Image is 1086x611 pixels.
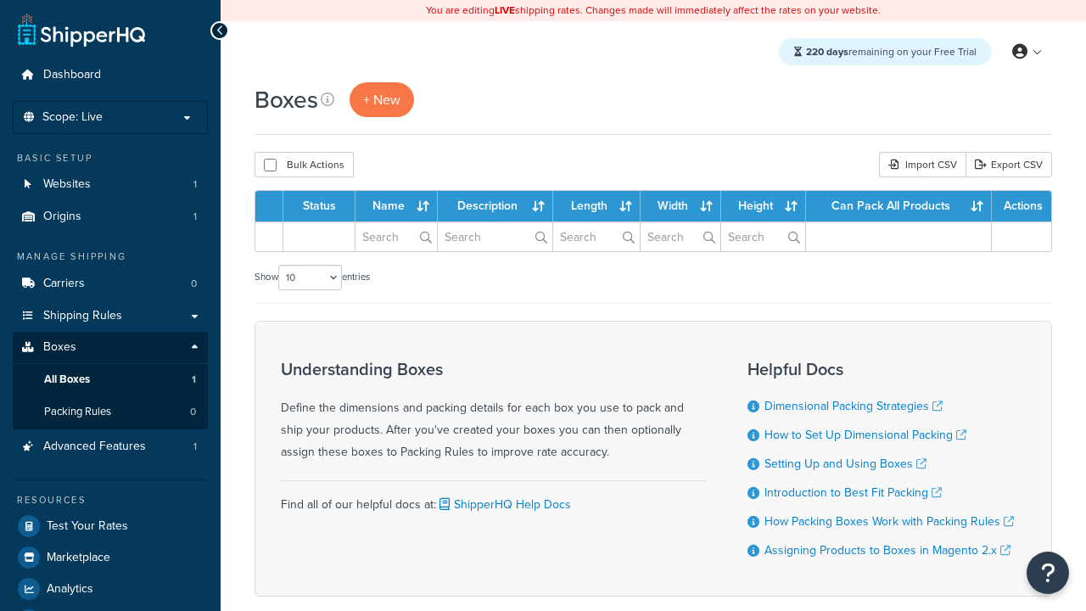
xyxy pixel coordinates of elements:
h3: Helpful Docs [747,360,1014,378]
a: Test Your Rates [13,511,208,541]
a: Marketplace [13,542,208,573]
select: Showentries [278,265,342,290]
input: Search [553,222,640,251]
th: Actions [992,191,1051,221]
span: Marketplace [47,551,110,565]
th: Description [438,191,553,221]
a: Assigning Products to Boxes in Magento 2.x [764,541,1010,559]
a: Shipping Rules [13,300,208,332]
span: Carriers [43,277,85,291]
span: Test Your Rates [47,519,128,534]
a: Export CSV [966,152,1052,177]
span: Scope: Live [42,110,103,125]
a: Origins 1 [13,201,208,233]
span: All Boxes [44,373,90,387]
span: Websites [43,177,91,192]
span: + New [363,90,400,109]
span: Dashboard [43,68,101,82]
a: Dashboard [13,59,208,91]
a: Packing Rules 0 [13,396,208,428]
span: Origins [43,210,81,224]
a: Boxes [13,332,208,363]
th: Name [355,191,438,221]
li: Carriers [13,268,208,300]
a: Dimensional Packing Strategies [764,397,943,415]
span: Shipping Rules [43,309,122,323]
div: remaining on your Free Trial [779,38,992,65]
div: Define the dimensions and packing details for each box you use to pack and ship your products. Af... [281,360,705,463]
a: ShipperHQ Home [18,13,145,47]
a: How Packing Boxes Work with Packing Rules [764,513,1014,530]
label: Show entries [255,265,370,290]
a: Carriers 0 [13,268,208,300]
li: All Boxes [13,364,208,395]
span: Advanced Features [43,440,146,454]
div: Find all of our helpful docs at: [281,480,705,516]
a: Setting Up and Using Boxes [764,455,926,473]
th: Width [641,191,720,221]
li: Websites [13,169,208,200]
input: Search [355,222,437,251]
div: Resources [13,493,208,507]
span: 1 [193,177,197,192]
span: 0 [190,405,196,419]
button: Bulk Actions [255,152,354,177]
li: Advanced Features [13,431,208,462]
h3: Understanding Boxes [281,360,705,378]
span: 1 [193,440,197,454]
button: Open Resource Center [1027,552,1069,594]
a: Analytics [13,574,208,604]
li: Boxes [13,332,208,429]
a: Websites 1 [13,169,208,200]
div: Manage Shipping [13,249,208,264]
span: Boxes [43,340,76,355]
a: Introduction to Best Fit Packing [764,484,942,502]
li: Packing Rules [13,396,208,428]
a: ShipperHQ Help Docs [436,496,571,513]
input: Search [641,222,719,251]
a: All Boxes 1 [13,364,208,395]
a: + New [350,82,414,117]
input: Search [438,222,552,251]
input: Search [721,222,805,251]
span: 1 [192,373,196,387]
th: Length [553,191,641,221]
div: Basic Setup [13,151,208,165]
b: LIVE [495,3,515,18]
th: Height [721,191,806,221]
a: Advanced Features 1 [13,431,208,462]
h1: Boxes [255,83,318,116]
div: Import CSV [879,152,966,177]
span: 0 [191,277,197,291]
span: Packing Rules [44,405,111,419]
th: Status [283,191,355,221]
a: How to Set Up Dimensional Packing [764,426,966,444]
strong: 220 days [806,44,848,59]
li: Origins [13,201,208,233]
span: Analytics [47,582,93,597]
span: 1 [193,210,197,224]
th: Can Pack All Products [806,191,992,221]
